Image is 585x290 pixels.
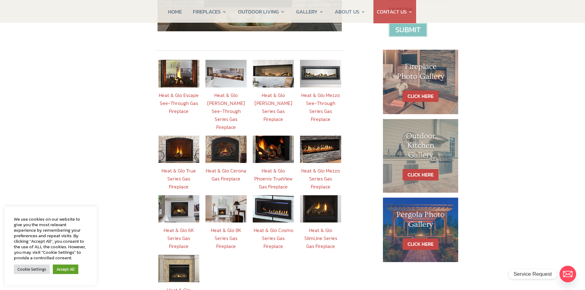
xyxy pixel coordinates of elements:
img: HNG_True_ForgedArchFront-_fireplace-jpg [158,136,200,163]
img: HNG_gasFP_SL-950TR-E_195x177 [300,195,341,222]
a: CLICK HERE [403,169,439,180]
img: Cosmo42_195x177 [253,195,294,222]
a: Heat & Glo Phoenix TrueView Gas Fireplace [254,167,293,190]
img: HNG-Primo-II_72_195X177 [253,60,294,87]
a: Heat & Glo 8K Series Gas Fireplace [211,226,241,250]
input: Submit [389,23,427,37]
div: We use cookies on our website to give you the most relevant experience by remembering your prefer... [14,216,88,261]
a: CLICK HERE [403,91,439,102]
a: Heat & Glo Mezzo Series Gas Fireplace [301,167,340,190]
h1: Outdoor Kitchen Gallery [395,131,446,163]
img: HNG-Primo-II_T2ST_195X177 [205,60,247,87]
a: CLICK HERE [403,238,439,250]
img: 12_8KX_GMLoftFront_Malone-Mantel_room_7124 [205,195,247,222]
img: HNG_gasFP_Escape-ST-01_195x177 [158,60,200,87]
img: HNG-gasFP-SL750F-195x177 [158,255,200,282]
a: Heat & Glo Cosmo Series Gas Fireplace [254,226,293,250]
img: Phoenix_TrueView_195x177 [253,136,294,163]
a: Cookie Settings [14,265,50,274]
img: 6KX-CU_BK-CHAPEL_Cove_Gray_Non-Com_Shelf_AdobeStock_473656548_195x155 [158,195,200,222]
a: Heat & Glo 6K Series Gas Fireplace [164,226,194,250]
a: Heat & Glo [PERSON_NAME] Series Gas Fireplace [255,91,292,123]
a: Heat & Glo SlimLine Series Gas Fireplace [304,226,337,250]
a: Heat & Glo [PERSON_NAME] See-Through Series Gas Fireplace [207,91,245,131]
a: Accept All [53,265,78,274]
h1: Pergola Photo Gallery [395,210,446,232]
a: Heat & Glo Cerona Gas Fireplace [206,167,246,182]
a: Heat & Glo Mezzo See-Through Series Gas Fireplace [301,91,340,123]
h1: Fireplace Photo Gallery [395,62,446,84]
a: Heat & Glo True Series Gas Fireplace [162,167,196,190]
a: Heat & Glo Escape See-Through Gas Fireplace [159,91,199,115]
img: MEZZO_195x177 [300,136,341,163]
a: Email [560,266,576,282]
img: Cerona_36_-Photo_Angle_Room_CReilmann_110744_195x177 [205,136,247,163]
img: HNG-gasFP-MEZZO48ST-LoftForge-IceFog-LOG-195x177 [300,60,341,87]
